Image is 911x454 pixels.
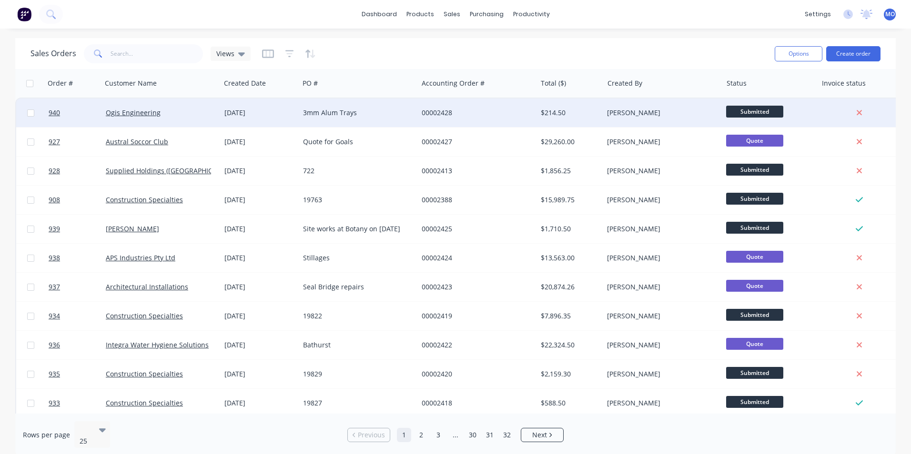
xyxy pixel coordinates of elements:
[826,46,881,61] button: Create order
[49,157,106,185] a: 928
[607,224,713,234] div: [PERSON_NAME]
[541,282,597,292] div: $20,874.26
[521,430,563,440] a: Next page
[303,398,409,408] div: 19827
[726,338,783,350] span: Quote
[106,282,188,291] a: Architectural Installations
[822,79,866,88] div: Invoice status
[541,398,597,408] div: $588.50
[422,311,527,321] div: 00002419
[106,253,175,262] a: APS Industries Pty Ltd
[49,302,106,330] a: 934
[607,398,713,408] div: [PERSON_NAME]
[49,398,60,408] span: 933
[607,195,713,205] div: [PERSON_NAME]
[303,369,409,379] div: 19829
[106,224,159,233] a: [PERSON_NAME]
[106,398,183,407] a: Construction Specialties
[726,135,783,147] span: Quote
[422,282,527,292] div: 00002423
[357,7,402,21] a: dashboard
[439,7,465,21] div: sales
[607,282,713,292] div: [PERSON_NAME]
[422,108,527,118] div: 00002428
[303,311,409,321] div: 19822
[106,195,183,204] a: Construction Specialties
[422,340,527,350] div: 00002422
[49,311,60,321] span: 934
[422,195,527,205] div: 00002388
[541,340,597,350] div: $22,324.50
[466,428,480,442] a: Page 30
[80,436,91,446] div: 25
[607,369,713,379] div: [PERSON_NAME]
[508,7,555,21] div: productivity
[885,10,895,19] span: MO
[532,430,547,440] span: Next
[17,7,31,21] img: Factory
[105,79,157,88] div: Customer Name
[431,428,445,442] a: Page 3
[303,79,318,88] div: PO #
[49,166,60,176] span: 928
[726,106,783,118] span: Submitted
[49,244,106,272] a: 938
[111,44,203,63] input: Search...
[49,195,60,205] span: 908
[49,224,60,234] span: 939
[23,430,70,440] span: Rows per page
[726,222,783,234] span: Submitted
[541,224,597,234] div: $1,710.50
[607,311,713,321] div: [PERSON_NAME]
[303,166,409,176] div: 722
[224,311,295,321] div: [DATE]
[348,430,390,440] a: Previous page
[106,137,168,146] a: Austral Soccor Club
[30,49,76,58] h1: Sales Orders
[607,166,713,176] div: [PERSON_NAME]
[500,428,514,442] a: Page 32
[48,79,73,88] div: Order #
[422,224,527,234] div: 00002425
[541,253,597,263] div: $13,563.00
[483,428,497,442] a: Page 31
[216,49,234,59] span: Views
[541,369,597,379] div: $2,159.30
[422,369,527,379] div: 00002420
[727,79,747,88] div: Status
[224,195,295,205] div: [DATE]
[344,428,567,442] ul: Pagination
[224,398,295,408] div: [DATE]
[49,128,106,156] a: 927
[224,282,295,292] div: [DATE]
[448,428,463,442] a: Jump forward
[224,224,295,234] div: [DATE]
[49,186,106,214] a: 908
[303,282,409,292] div: Seal Bridge repairs
[607,340,713,350] div: [PERSON_NAME]
[224,253,295,263] div: [DATE]
[49,282,60,292] span: 937
[607,137,713,147] div: [PERSON_NAME]
[224,340,295,350] div: [DATE]
[541,195,597,205] div: $15,989.75
[726,251,783,263] span: Quote
[541,79,566,88] div: Total ($)
[49,253,60,263] span: 938
[106,166,259,175] a: Supplied Holdings ([GEOGRAPHIC_DATA]) Pty Ltd
[49,137,60,147] span: 927
[800,7,836,21] div: settings
[224,108,295,118] div: [DATE]
[541,137,597,147] div: $29,260.00
[303,108,409,118] div: 3mm Alum Trays
[726,396,783,408] span: Submitted
[541,108,597,118] div: $214.50
[541,166,597,176] div: $1,856.25
[49,331,106,359] a: 936
[726,164,783,176] span: Submitted
[541,311,597,321] div: $7,896.35
[303,253,409,263] div: Stillages
[465,7,508,21] div: purchasing
[358,430,385,440] span: Previous
[607,79,642,88] div: Created By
